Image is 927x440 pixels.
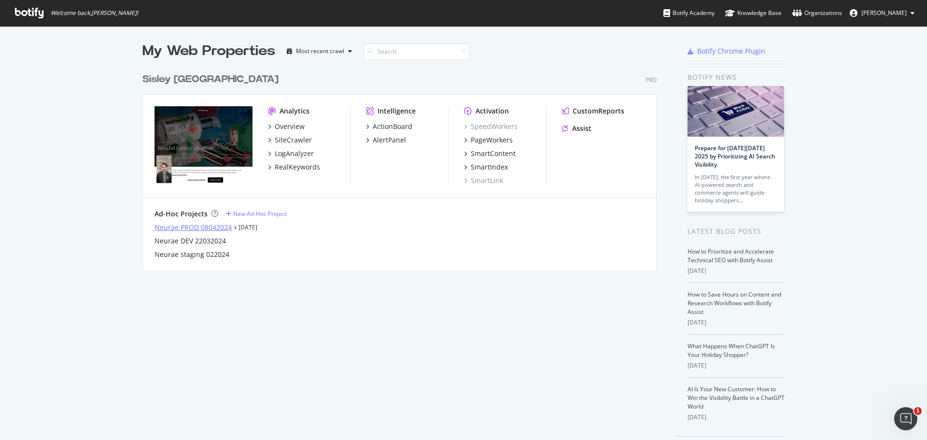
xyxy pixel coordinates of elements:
div: In [DATE], the first year where AI-powered search and commerce agents will guide holiday shoppers… [695,173,777,204]
div: Ad-Hoc Projects [154,209,208,219]
div: Sisley [GEOGRAPHIC_DATA] [142,72,279,86]
a: PageWorkers [464,135,513,145]
div: My Web Properties [142,42,275,61]
a: CustomReports [562,106,624,116]
a: LogAnalyzer [268,149,314,158]
a: SpeedWorkers [464,122,518,131]
div: ActionBoard [373,122,412,131]
div: New Ad-Hoc Project [233,210,287,218]
div: Knowledge Base [725,8,782,18]
a: SmartIndex [464,162,508,172]
button: [PERSON_NAME] [842,5,922,21]
a: Assist [562,124,591,133]
a: Neurae PROD 08042024 [154,223,232,232]
a: Neurae DEV 22032024 [154,236,226,246]
span: Lucie Jozwiak [861,9,907,17]
a: Neurae staging 022024 [154,250,229,259]
div: Most recent crawl [296,48,344,54]
a: How to Save Hours on Content and Research Workflows with Botify Assist [688,290,781,316]
iframe: Intercom live chat [894,407,917,430]
div: Botify Chrome Plugin [697,46,765,56]
div: Botify news [688,72,785,83]
a: AI Is Your New Customer: How to Win the Visibility Battle in a ChatGPT World [688,385,785,411]
input: Search [364,43,470,60]
div: [DATE] [688,318,785,327]
div: Activation [476,106,509,116]
a: ActionBoard [366,122,412,131]
div: Analytics [280,106,309,116]
span: 1 [914,407,922,415]
a: Botify Chrome Plugin [688,46,765,56]
a: What Happens When ChatGPT Is Your Holiday Shopper? [688,342,775,359]
div: AlertPanel [373,135,406,145]
a: New Ad-Hoc Project [226,210,287,218]
div: [DATE] [688,361,785,370]
a: Prepare for [DATE][DATE] 2025 by Prioritizing AI Search Visibility [695,144,775,169]
div: [DATE] [688,413,785,422]
div: [DATE] [688,267,785,275]
a: SmartLink [464,176,503,185]
img: www.sisley-paris.com [154,106,253,185]
div: SmartIndex [471,162,508,172]
button: Most recent crawl [283,43,356,59]
span: Welcome back, [PERSON_NAME] ! [51,9,138,17]
div: Pro [646,76,657,84]
div: Botify Academy [663,8,715,18]
div: CustomReports [573,106,624,116]
div: PageWorkers [471,135,513,145]
div: SmartContent [471,149,516,158]
a: AlertPanel [366,135,406,145]
a: Sisley [GEOGRAPHIC_DATA] [142,72,282,86]
a: Overview [268,122,305,131]
a: SmartContent [464,149,516,158]
div: RealKeywords [275,162,320,172]
div: Latest Blog Posts [688,226,785,237]
img: Prepare for Black Friday 2025 by Prioritizing AI Search Visibility [688,86,784,137]
a: How to Prioritize and Accelerate Technical SEO with Botify Assist [688,247,774,264]
div: LogAnalyzer [275,149,314,158]
div: Overview [275,122,305,131]
div: Intelligence [378,106,416,116]
a: RealKeywords [268,162,320,172]
div: SiteCrawler [275,135,312,145]
a: SiteCrawler [268,135,312,145]
div: Assist [572,124,591,133]
div: Organizations [792,8,842,18]
div: grid [142,61,664,270]
a: [DATE] [239,223,257,231]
